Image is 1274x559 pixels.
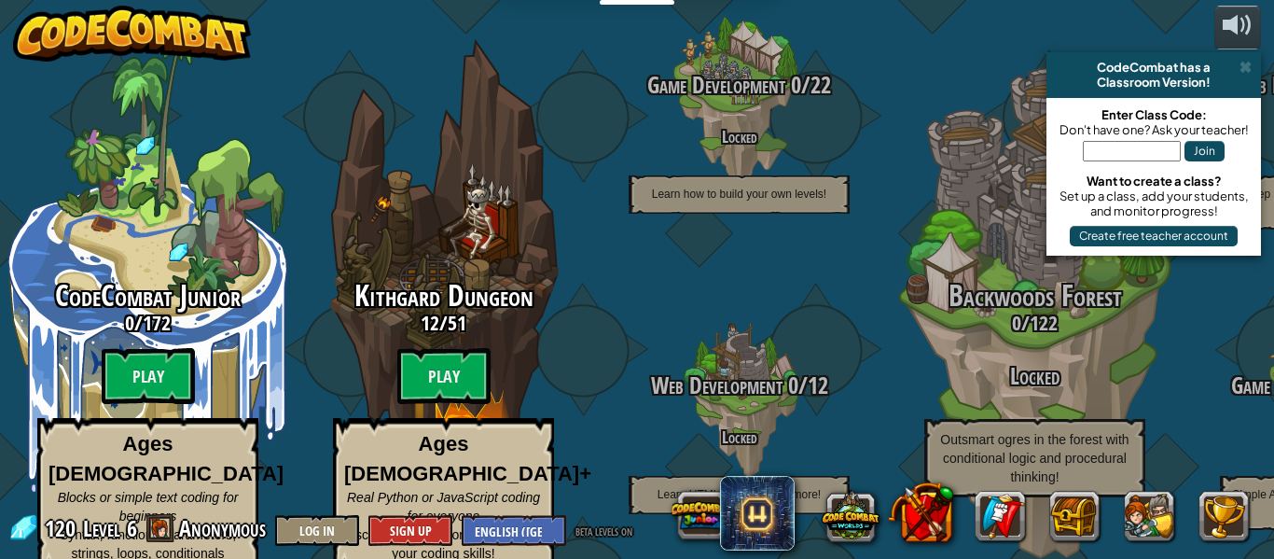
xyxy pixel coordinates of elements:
[785,69,801,101] span: 0
[1056,189,1252,218] div: Set up a class, add your students, and monitor progress!
[83,513,120,544] span: Level
[647,69,785,101] span: Game Development
[421,309,439,337] span: 12
[1214,6,1261,49] button: Adjust volume
[808,370,828,401] span: 12
[1056,174,1252,189] div: Want to create a class?
[591,128,887,146] h4: Locked
[102,348,195,404] btn: Play
[1056,122,1252,137] div: Don't have one? Ask your teacher!
[591,428,887,446] h4: Locked
[810,69,831,101] span: 22
[127,513,137,543] span: 6
[591,73,887,98] h3: /
[45,513,81,543] span: 120
[1056,107,1252,122] div: Enter Class Code:
[1012,309,1021,337] span: 0
[1030,309,1058,337] span: 122
[179,513,266,543] span: Anonymous
[143,309,171,337] span: 172
[651,370,782,401] span: Web Development
[368,515,452,546] button: Sign Up
[397,348,491,404] btn: Play
[125,309,134,337] span: 0
[782,370,798,401] span: 0
[58,490,239,524] span: Blocks or simple text coding for beginners
[448,309,466,337] span: 51
[1070,226,1238,246] button: Create free teacher account
[1054,75,1253,90] div: Classroom Version!
[940,432,1129,484] span: Outsmart ogres in the forest with conditional logic and procedural thinking!
[652,188,826,201] span: Learn how to build your own levels!
[275,515,359,546] button: Log In
[658,488,821,501] span: Learn HTML, scripting and more!
[1184,141,1225,161] button: Join
[344,432,591,484] strong: Ages [DEMOGRAPHIC_DATA]+
[949,275,1122,315] span: Backwoods Forest
[591,373,887,398] h3: /
[575,522,632,539] span: beta levels on
[354,275,533,315] span: Kithgard Dungeon
[887,312,1183,334] h3: /
[887,364,1183,389] h3: Locked
[347,490,540,524] span: Real Python or JavaScript coding for everyone
[296,312,591,334] h3: /
[13,6,252,62] img: CodeCombat - Learn how to code by playing a game
[48,432,284,484] strong: Ages [DEMOGRAPHIC_DATA]
[55,275,241,315] span: CodeCombat Junior
[1054,60,1253,75] div: CodeCombat has a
